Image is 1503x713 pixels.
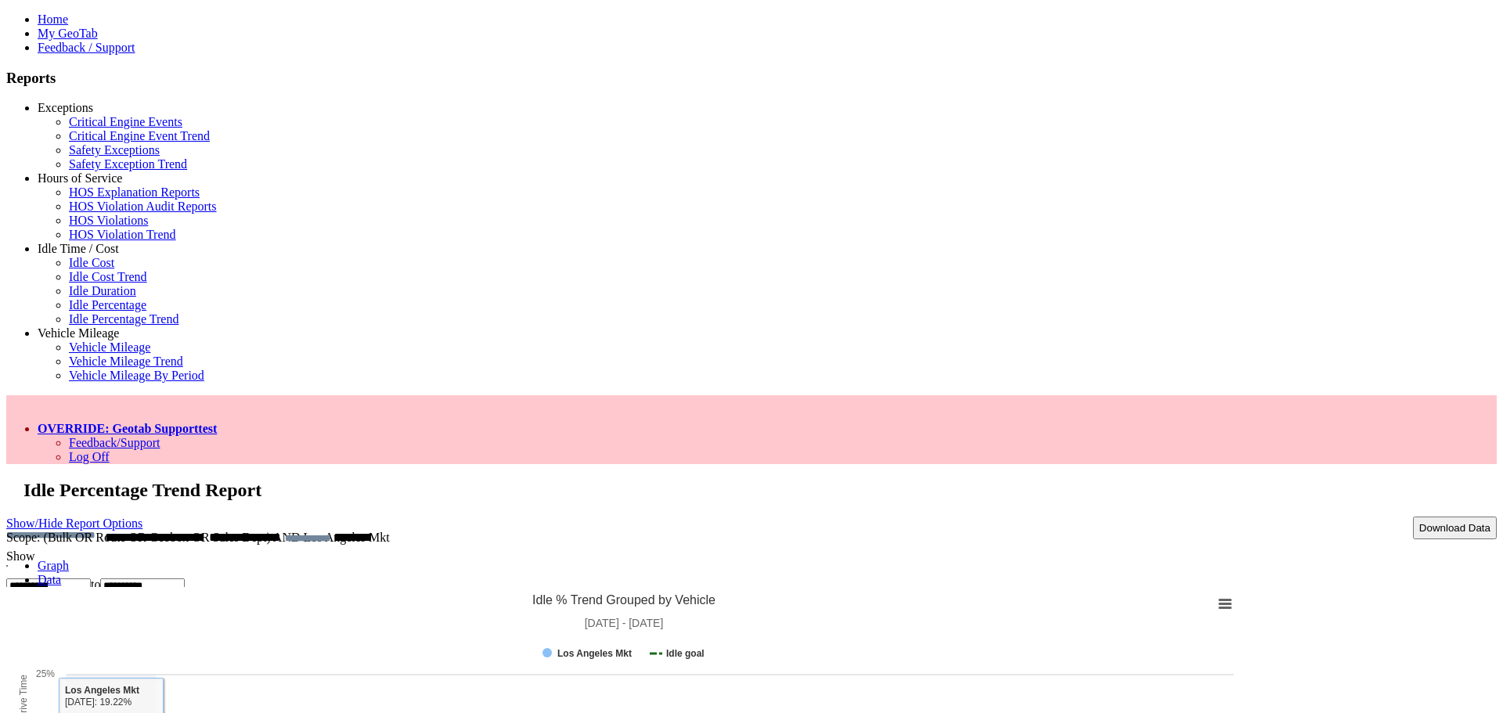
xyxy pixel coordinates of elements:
[557,648,632,659] tspan: Los Angeles Mkt
[38,13,68,26] a: Home
[38,422,217,435] a: OVERRIDE: Geotab Supporttest
[532,593,715,607] tspan: Idle % Trend Grouped by Vehicle
[69,214,148,227] a: HOS Violations
[69,200,217,213] a: HOS Violation Audit Reports
[69,115,182,128] a: Critical Engine Events
[69,298,146,311] a: Idle Percentage
[69,143,160,157] a: Safety Exceptions
[69,340,150,354] a: Vehicle Mileage
[666,648,705,659] tspan: Idle goal
[69,185,200,199] a: HOS Explanation Reports
[1413,517,1497,539] button: Download Data
[38,326,119,340] a: Vehicle Mileage
[36,668,55,679] text: 25%
[38,573,61,586] a: Data
[6,70,1497,87] h3: Reports
[69,450,110,463] a: Log Off
[38,27,98,40] a: My GeoTab
[69,129,210,142] a: Critical Engine Event Trend
[6,549,34,563] label: Show
[38,242,119,255] a: Idle Time / Cost
[38,101,93,114] a: Exceptions
[38,41,135,54] a: Feedback / Support
[6,531,390,544] span: Scope: (Bulk OR Route OR Geobox OR Sales Dept) AND Los Angeles Mkt
[69,157,187,171] a: Safety Exception Trend
[69,369,204,382] a: Vehicle Mileage By Period
[69,284,136,297] a: Idle Duration
[38,559,69,572] a: Graph
[6,513,142,534] a: Show/Hide Report Options
[585,617,664,629] tspan: [DATE] - [DATE]
[23,480,1497,501] h2: Idle Percentage Trend Report
[38,171,122,185] a: Hours of Service
[69,312,178,326] a: Idle Percentage Trend
[91,578,100,591] span: to
[69,256,114,269] a: Idle Cost
[69,228,176,241] a: HOS Violation Trend
[69,436,160,449] a: Feedback/Support
[69,270,147,283] a: Idle Cost Trend
[69,355,183,368] a: Vehicle Mileage Trend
